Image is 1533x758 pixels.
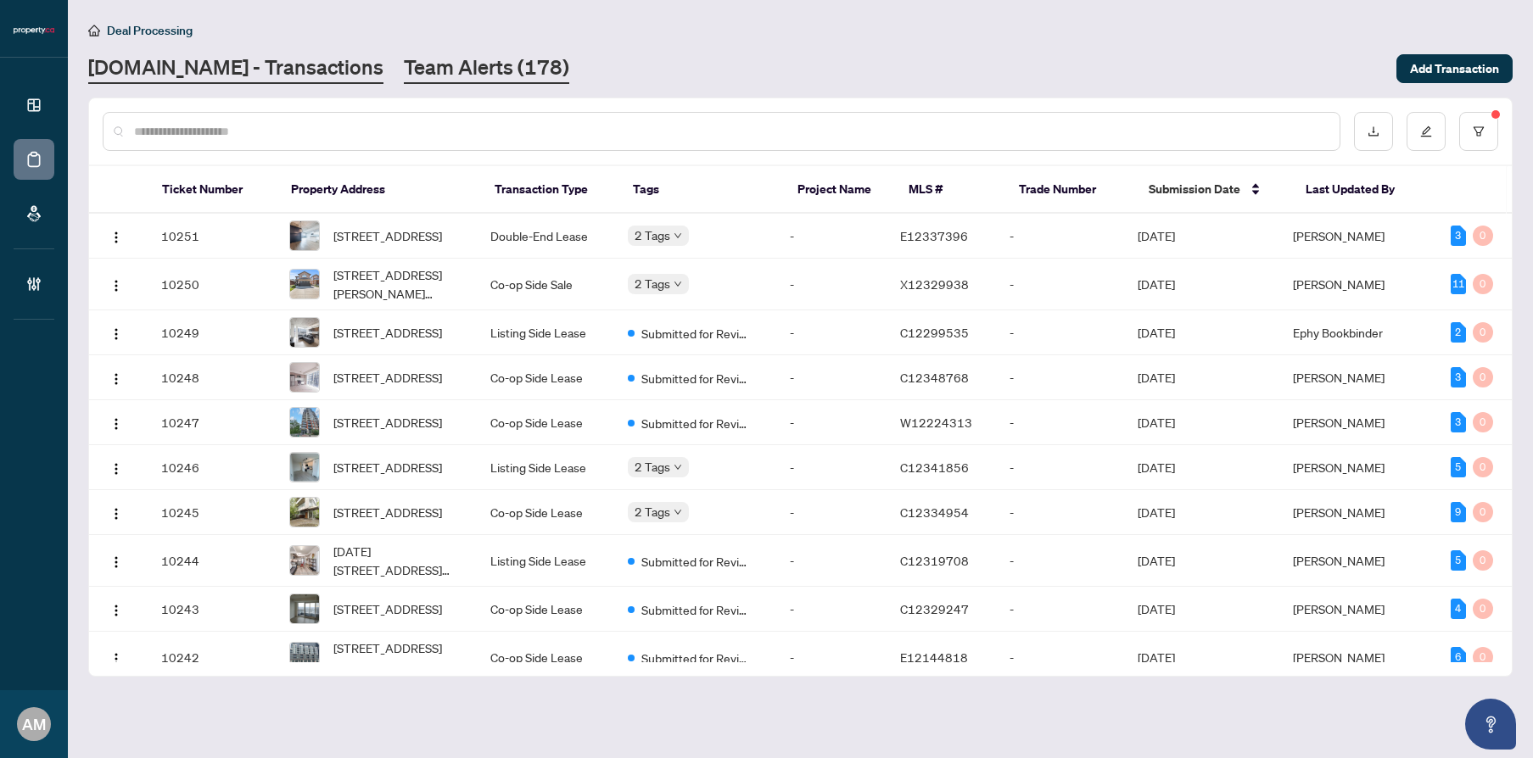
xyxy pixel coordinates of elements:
span: 2 Tags [635,457,670,477]
td: 10247 [148,400,276,445]
td: - [776,445,886,490]
img: Logo [109,555,123,569]
img: thumbnail-img [290,546,319,575]
td: - [776,310,886,355]
td: [PERSON_NAME] [1279,259,1436,310]
span: [STREET_ADDRESS] [333,323,442,342]
a: Team Alerts (178) [404,53,569,84]
td: [PERSON_NAME] [1279,400,1436,445]
img: thumbnail-img [290,643,319,672]
td: [PERSON_NAME] [1279,535,1436,587]
td: [DATE] [1124,445,1279,490]
img: Logo [109,327,123,341]
th: Trade Number [1005,166,1135,214]
button: Logo [103,319,130,346]
td: Co-op Side Lease [477,490,614,535]
th: Last Updated By [1292,166,1430,214]
span: down [674,508,682,516]
span: [DATE][STREET_ADDRESS][DATE] [333,542,463,579]
span: E12337396 [900,228,968,243]
img: thumbnail-img [290,594,319,623]
span: Submitted for Review [641,600,752,619]
div: 11 [1451,274,1466,294]
td: - [996,400,1124,445]
span: [STREET_ADDRESS] [333,503,442,521]
div: 3 [1451,367,1466,387]
span: E12144818 [900,649,968,665]
th: Project Name [784,166,895,214]
td: - [776,214,886,259]
span: [STREET_ADDRESS] [333,226,442,245]
td: - [776,587,886,632]
span: Add Transaction [1410,55,1499,82]
td: [PERSON_NAME] [1279,632,1436,683]
td: - [776,400,886,445]
td: - [776,259,886,310]
div: 4 [1451,599,1466,619]
th: Ticket Number [148,166,278,214]
span: [STREET_ADDRESS] [333,413,442,432]
div: 0 [1473,367,1493,387]
button: Logo [103,595,130,622]
span: C12329247 [900,601,969,616]
img: Logo [109,231,123,244]
span: [STREET_ADDRESS] [333,368,442,387]
button: Logo [103,454,130,481]
button: Logo [103,222,130,249]
span: down [674,280,682,288]
div: 0 [1473,412,1493,432]
span: X12329938 [900,276,969,292]
td: 10246 [148,445,276,490]
span: Submitted for Review [641,369,752,387]
img: Logo [109,507,123,521]
td: [PERSON_NAME] [1279,490,1436,535]
img: thumbnail-img [290,498,319,527]
button: Open asap [1465,699,1516,750]
span: 2 Tags [635,274,670,293]
div: 9 [1451,502,1466,522]
span: down [674,463,682,471]
span: Submitted for Review [641,552,752,571]
img: Logo [109,652,123,666]
span: Submitted for Review [641,649,752,667]
td: [DATE] [1124,535,1279,587]
img: Logo [109,279,123,293]
span: C12348768 [900,370,969,385]
td: [PERSON_NAME] [1279,587,1436,632]
span: Deal Processing [107,23,193,38]
div: 0 [1473,457,1493,477]
img: Logo [109,462,123,476]
th: Property Address [277,166,481,214]
td: 10248 [148,355,276,400]
td: Listing Side Lease [477,535,614,587]
button: Logo [103,364,130,391]
button: Add Transaction [1396,54,1513,83]
td: Co-op Side Lease [477,587,614,632]
span: 2 Tags [635,226,670,245]
button: Logo [103,547,130,574]
img: thumbnail-img [290,408,319,437]
td: [DATE] [1124,310,1279,355]
td: - [776,490,886,535]
img: thumbnail-img [290,270,319,298]
button: filter [1459,112,1498,151]
div: 0 [1473,647,1493,667]
div: 0 [1473,599,1493,619]
span: C12319708 [900,553,969,568]
td: Co-op Side Lease [477,400,614,445]
td: 10244 [148,535,276,587]
span: Submitted for Review [641,324,752,343]
span: Submitted for Review [641,414,752,432]
span: home [88,25,100,36]
span: edit [1420,125,1432,137]
img: thumbnail-img [290,318,319,347]
td: [PERSON_NAME] [1279,214,1436,259]
img: Logo [109,372,123,386]
div: 0 [1473,274,1493,294]
span: [STREET_ADDRESS] [333,599,442,618]
div: 3 [1451,412,1466,432]
div: 5 [1451,550,1466,571]
th: Transaction Type [481,166,619,214]
button: Logo [103,499,130,526]
td: [DATE] [1124,355,1279,400]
